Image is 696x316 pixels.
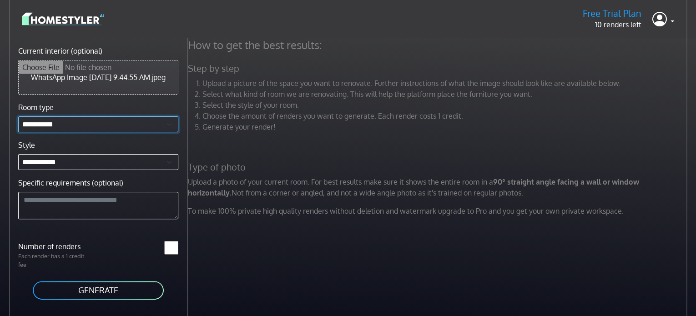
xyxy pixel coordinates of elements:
li: Select the style of your room. [202,100,689,110]
label: Current interior (optional) [18,45,102,56]
p: Each render has a 1 credit fee [13,252,98,269]
h5: Free Trial Plan [583,8,641,19]
label: Number of renders [13,241,98,252]
li: Upload a picture of the space you want to renovate. Further instructions of what the image should... [202,78,689,89]
button: GENERATE [32,280,165,301]
h5: Type of photo [182,161,695,173]
li: Generate your render! [202,121,689,132]
label: Specific requirements (optional) [18,177,123,188]
p: To make 100% private high quality renders without deletion and watermark upgrade to Pro and you g... [182,206,695,216]
h4: How to get the best results: [182,38,695,52]
p: Upload a photo of your current room. For best results make sure it shows the entire room in a Not... [182,176,695,198]
p: 10 renders left [583,19,641,30]
li: Choose the amount of renders you want to generate. Each render costs 1 credit. [202,110,689,121]
li: Select what kind of room we are renovating. This will help the platform place the furniture you w... [202,89,689,100]
label: Room type [18,102,54,113]
img: logo-3de290ba35641baa71223ecac5eacb59cb85b4c7fdf211dc9aaecaaee71ea2f8.svg [22,11,104,27]
h5: Step by step [182,63,695,74]
label: Style [18,140,35,150]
